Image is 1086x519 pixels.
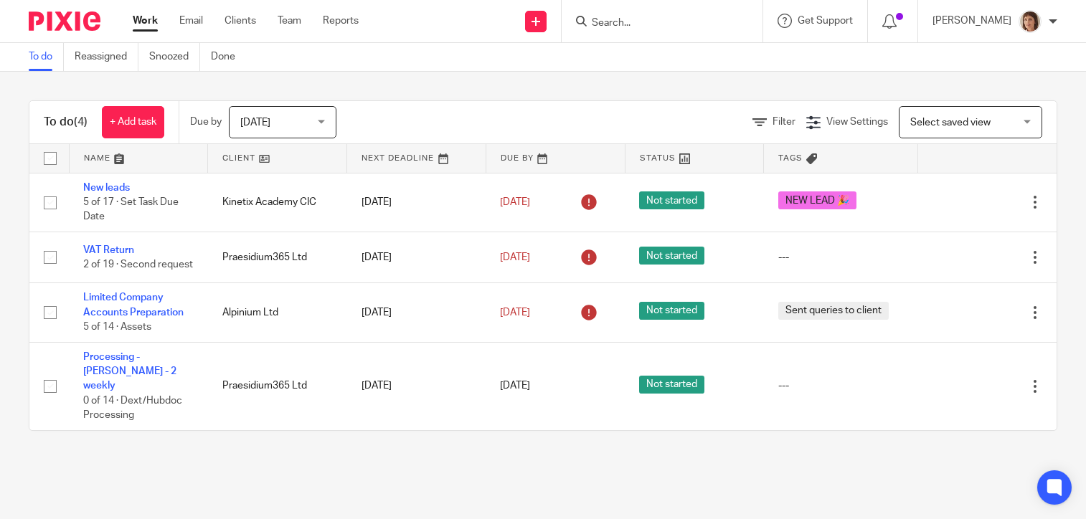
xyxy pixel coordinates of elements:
span: View Settings [826,117,888,127]
a: Team [278,14,301,28]
span: Sent queries to client [778,302,889,320]
a: Clients [225,14,256,28]
span: Not started [639,247,704,265]
span: [DATE] [500,381,530,391]
a: Processing - [PERSON_NAME] - 2 weekly [83,352,176,391]
span: Not started [639,302,704,320]
span: Tags [778,154,803,162]
span: Filter [773,117,795,127]
span: Not started [639,191,704,209]
a: + Add task [102,106,164,138]
span: [DATE] [500,252,530,262]
a: Snoozed [149,43,200,71]
div: --- [778,378,903,393]
span: Get Support [798,16,853,26]
div: --- [778,250,903,265]
td: [DATE] [347,173,486,232]
td: [DATE] [347,232,486,282]
h1: To do [44,115,88,130]
span: [DATE] [240,118,270,128]
a: Limited Company Accounts Preparation [83,292,184,317]
td: [DATE] [347,283,486,342]
img: Pixie [29,11,100,31]
a: To do [29,43,64,71]
p: [PERSON_NAME] [932,14,1011,28]
td: Alpinium Ltd [208,283,347,342]
a: Email [179,14,203,28]
span: 0 of 14 · Dext/Hubdoc Processing [83,396,182,421]
span: (4) [74,116,88,128]
span: Select saved view [910,118,991,128]
p: Due by [190,115,222,129]
a: Reassigned [75,43,138,71]
input: Search [590,17,719,30]
td: Praesidium365 Ltd [208,232,347,282]
img: Pixie%204.jpg [1019,10,1042,33]
span: NEW LEAD 🎉 [778,191,856,209]
a: Done [211,43,246,71]
a: Reports [323,14,359,28]
span: 5 of 14 · Assets [83,322,151,332]
span: [DATE] [500,197,530,207]
td: [DATE] [347,342,486,430]
span: 2 of 19 · Second request [83,259,193,270]
a: VAT Return [83,245,134,255]
a: New leads [83,183,130,193]
span: [DATE] [500,308,530,318]
td: Praesidium365 Ltd [208,342,347,430]
span: Not started [639,376,704,394]
span: 5 of 17 · Set Task Due Date [83,197,179,222]
a: Work [133,14,158,28]
td: Kinetix Academy CIC [208,173,347,232]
